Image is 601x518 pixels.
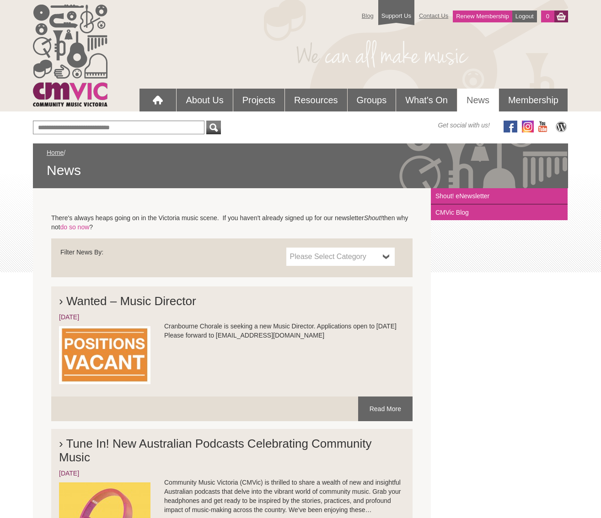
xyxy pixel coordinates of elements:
h2: › Wanted – Music Director [59,285,405,312]
a: What's On [396,89,457,111]
div: [DATE] [59,312,405,322]
a: Please Select Category [286,248,395,266]
li: Cranbourne Chorale is seeking a new Music Director. Applications open to [DATE] Please forward to... [51,286,413,396]
a: CMVic Blog [431,205,568,220]
a: Renew Membership [453,11,512,22]
h2: › Tune In! New Australian Podcasts Celebrating Community Music [59,428,405,469]
img: POSITION_vacant.jpg [59,326,150,384]
a: 0 [541,11,554,22]
span: Please Select Category [290,251,379,262]
a: News [457,89,499,111]
a: Home [47,149,64,156]
img: CMVic Blog [554,121,568,132]
em: Shout! [364,214,382,222]
a: Blog [357,8,378,24]
div: [DATE] [59,469,405,478]
a: Logout [512,11,537,22]
span: Get social with us! [438,121,490,130]
a: Groups [348,89,396,111]
a: Contact Us [414,8,453,24]
p: There's always heaps going on in the Victoria music scene. If you haven't already signed up for o... [51,213,413,232]
img: icon-instagram.png [522,121,534,132]
a: do so now [60,223,89,231]
img: cmvic_logo.png [33,5,107,106]
a: Read More [358,396,413,421]
a: About Us [177,89,232,111]
div: / [47,148,554,179]
a: Membership [499,89,568,111]
a: Shout! eNewsletter [431,188,568,205]
a: Resources [285,89,347,111]
div: Filter News By: [60,248,286,261]
span: News [47,162,554,179]
a: Projects [233,89,284,111]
